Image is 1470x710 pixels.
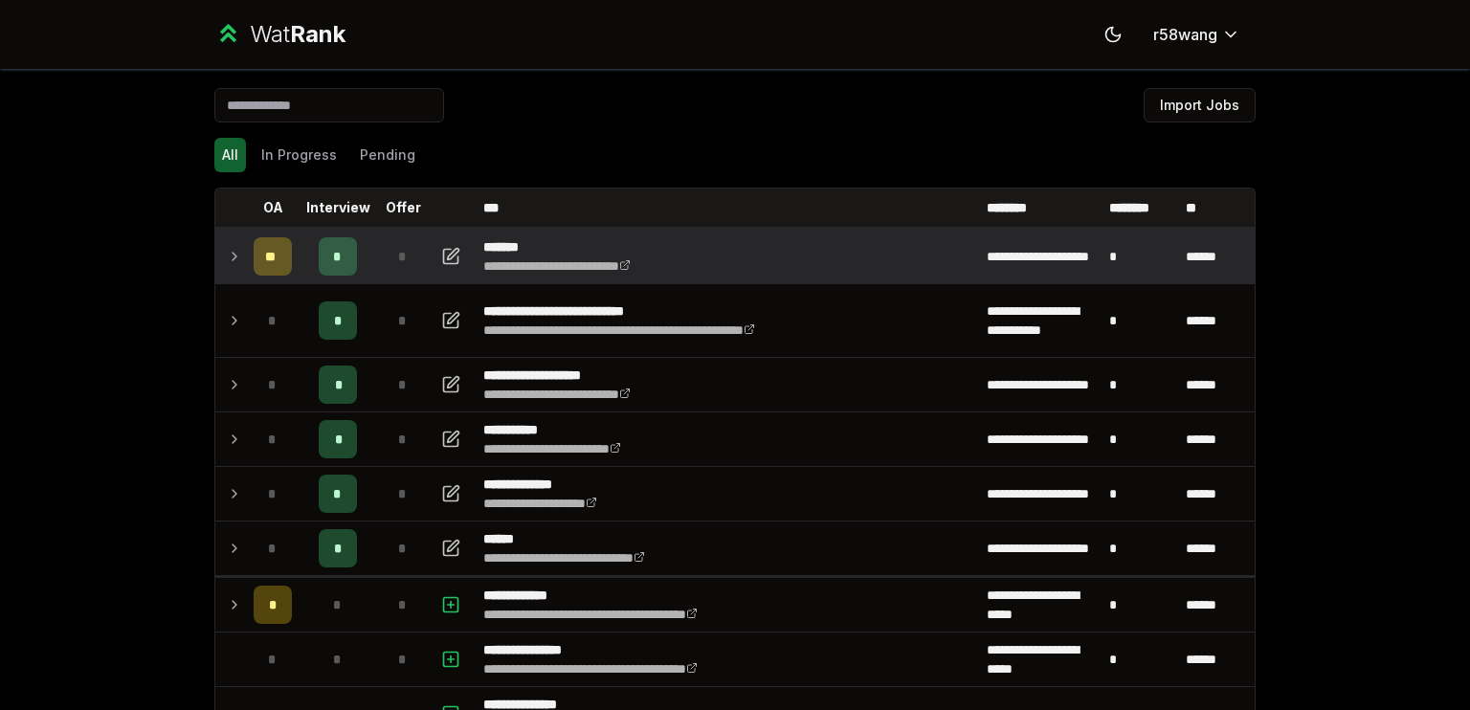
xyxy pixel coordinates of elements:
[250,19,345,50] div: Wat
[254,138,345,172] button: In Progress
[306,198,370,217] p: Interview
[214,138,246,172] button: All
[1153,23,1217,46] span: r58wang
[1144,88,1256,122] button: Import Jobs
[352,138,423,172] button: Pending
[1138,17,1256,52] button: r58wang
[386,198,421,217] p: Offer
[214,19,345,50] a: WatRank
[263,198,283,217] p: OA
[290,20,345,48] span: Rank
